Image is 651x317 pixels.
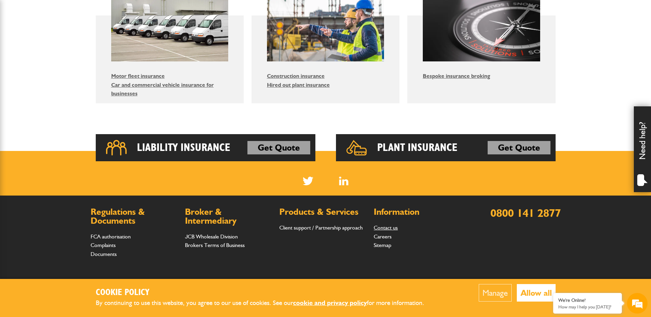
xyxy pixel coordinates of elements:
[96,287,435,298] h2: Cookie Policy
[279,208,367,216] h2: Products & Services
[185,233,238,240] a: JCB Wholesale Division
[517,284,556,302] button: Allow all
[374,242,391,248] a: Sitemap
[423,73,490,79] a: Bespoke insurance broking
[279,224,363,231] a: Client support / Partnership approach
[558,297,617,303] div: We're Online!
[377,141,457,155] h2: Plant Insurance
[111,73,165,79] a: Motor fleet insurance
[185,208,272,225] h2: Broker & Intermediary
[91,233,131,240] a: FCA authorisation
[267,82,330,88] a: Hired out plant insurance
[490,206,561,220] a: 0800 141 2877
[247,141,310,155] a: Get Quote
[111,82,214,97] a: Car and commercial vehicle insurance for businesses
[137,141,230,155] h2: Liability Insurance
[267,73,325,79] a: Construction insurance
[339,177,348,185] img: Linked In
[185,242,245,248] a: Brokers Terms of Business
[91,251,117,257] a: Documents
[91,242,116,248] a: Complaints
[303,177,313,185] img: Twitter
[634,106,651,192] div: Need help?
[374,208,461,216] h2: Information
[91,208,178,225] h2: Regulations & Documents
[558,304,617,309] p: How may I help you today?
[96,298,435,308] p: By continuing to use this website, you agree to our use of cookies. See our for more information.
[488,141,550,155] a: Get Quote
[293,299,367,307] a: cookie and privacy policy
[374,224,398,231] a: Contact us
[339,177,348,185] a: LinkedIn
[374,233,392,240] a: Careers
[479,284,512,302] button: Manage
